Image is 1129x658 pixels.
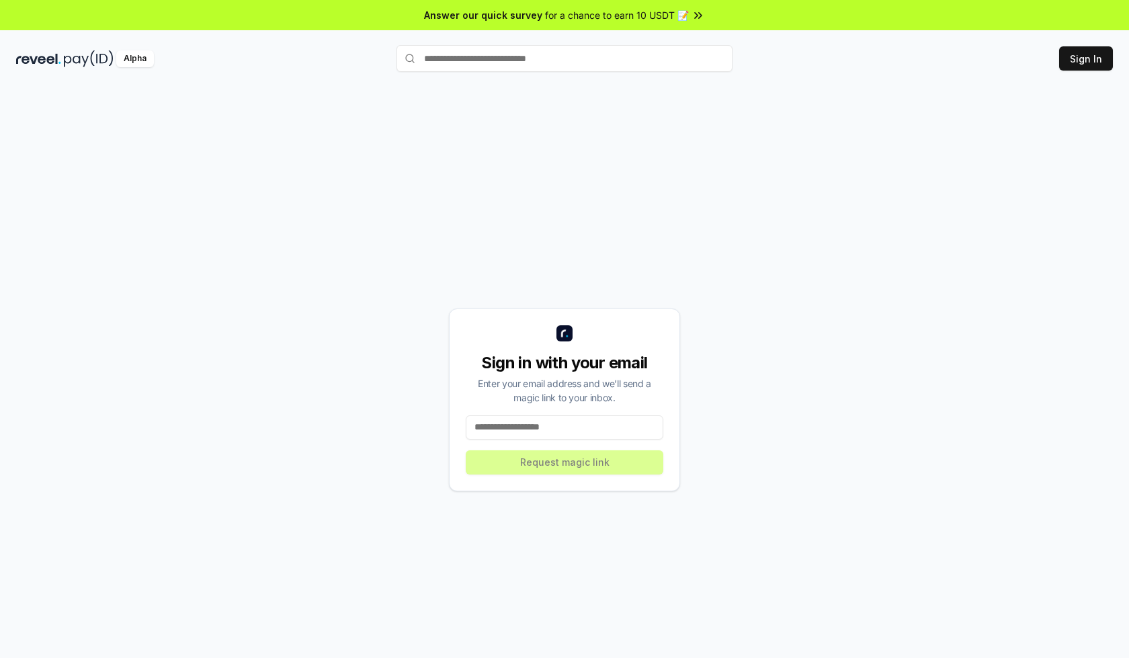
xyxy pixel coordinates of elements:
[16,50,61,67] img: reveel_dark
[116,50,154,67] div: Alpha
[556,325,573,341] img: logo_small
[64,50,114,67] img: pay_id
[466,376,663,405] div: Enter your email address and we’ll send a magic link to your inbox.
[545,8,689,22] span: for a chance to earn 10 USDT 📝
[424,8,542,22] span: Answer our quick survey
[466,352,663,374] div: Sign in with your email
[1059,46,1113,71] button: Sign In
